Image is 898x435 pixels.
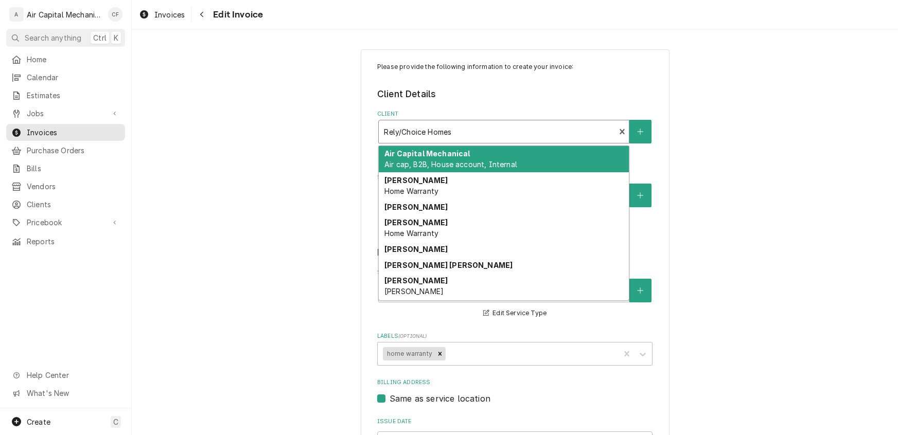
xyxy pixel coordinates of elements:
a: Go to Help Center [6,367,125,384]
div: Service Type [377,268,653,319]
div: Air Capital Mechanical [27,9,102,20]
div: Remove home warranty [434,347,446,360]
strong: [PERSON_NAME] [384,245,448,253]
span: Home [27,54,120,65]
strong: [PERSON_NAME] [384,218,448,227]
a: Estimates [6,87,125,104]
a: Invoices [6,124,125,141]
span: What's New [27,388,119,398]
strong: [PERSON_NAME] [PERSON_NAME] [384,261,513,269]
span: Home Warranty [384,229,438,238]
div: home warranty [383,347,434,360]
a: Go to What's New [6,385,125,402]
a: Invoices [135,6,189,23]
span: ( optional ) [398,333,427,339]
p: Please provide the following information to create your invoice: [377,62,653,71]
span: Search anything [25,32,81,43]
svg: Create New Location [637,192,643,199]
a: Home [6,51,125,68]
div: Service Location [377,173,653,224]
label: Billing Address [377,378,653,387]
button: Create New Service [629,279,651,302]
span: K [114,32,118,43]
span: Clients [27,199,120,210]
strong: [PERSON_NAME] [384,176,448,185]
strong: [PERSON_NAME] [384,276,448,285]
button: Search anythingCtrlK [6,29,125,47]
div: A [9,7,24,22]
span: Invoices [154,9,185,20]
div: Charles Faure's Avatar [108,7,122,22]
label: Client [377,110,653,118]
span: Home Warranty [384,187,438,195]
strong: [PERSON_NAME] [384,203,448,211]
span: Jobs [27,108,104,119]
a: Purchase Orders [6,142,125,159]
button: Edit Service Type [482,307,548,320]
div: CF [108,7,122,22]
strong: Air Capital Mechanical [384,149,470,158]
label: Service Location [377,173,653,182]
div: Billing Address [377,378,653,405]
button: Create New Client [629,120,651,143]
legend: Basic Details [377,246,653,259]
button: Navigate back [193,6,210,23]
span: Edit Invoice [210,8,263,22]
a: Go to Jobs [6,105,125,122]
div: Client [377,110,653,161]
label: Service Type [377,268,653,277]
svg: Create New Service [637,287,643,294]
svg: Create New Client [637,128,643,135]
a: Bills [6,160,125,177]
label: Issue Date [377,418,653,426]
span: Invoices [27,127,120,138]
span: Vendors [27,181,120,192]
span: C [113,416,118,427]
a: Go to Pricebook [6,214,125,231]
div: Labels [377,332,653,366]
span: Create [27,418,50,426]
a: Clients [6,196,125,213]
span: Help Center [27,370,119,380]
span: Estimates [27,90,120,101]
span: Bills [27,163,120,174]
span: Air cap, B2B, House account, Internal [384,160,517,169]
div: Air Capital Mechanical's Avatar [9,7,24,22]
legend: Client Details [377,87,653,101]
a: Vendors [6,178,125,195]
button: Create New Location [629,184,651,207]
span: Reports [27,236,120,247]
span: [PERSON_NAME] [384,287,444,296]
span: Ctrl [93,32,107,43]
span: Calendar [27,72,120,83]
label: Same as service location [390,392,490,405]
label: Labels [377,332,653,340]
a: Calendar [6,69,125,86]
span: Purchase Orders [27,145,120,156]
span: Pricebook [27,217,104,228]
a: Reports [6,233,125,250]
